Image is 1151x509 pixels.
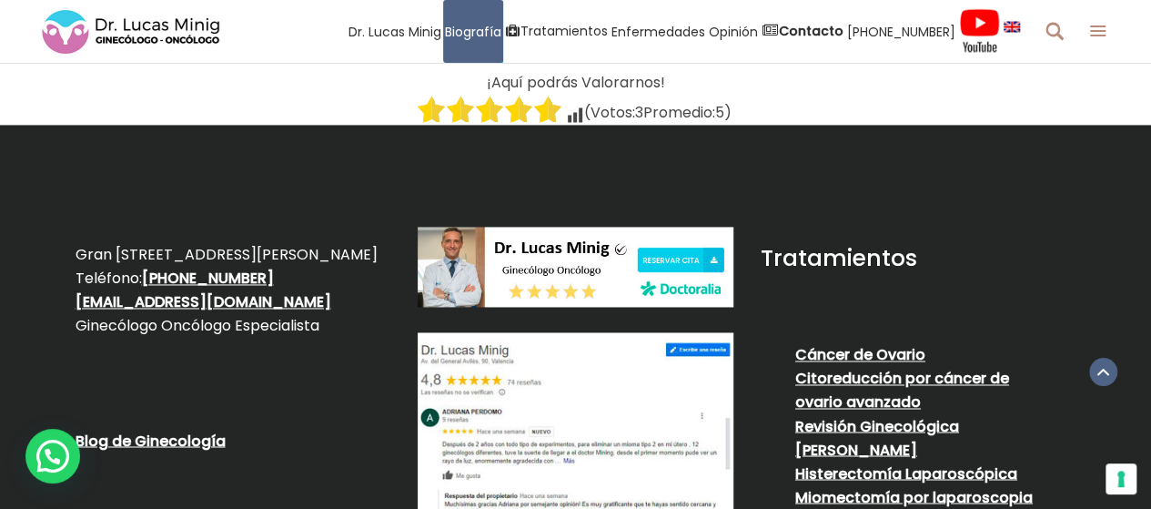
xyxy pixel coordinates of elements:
[611,21,705,42] span: Enfermedades
[795,439,917,460] a: [PERSON_NAME]
[795,486,1033,507] a: Miomectomía por laparoscopia
[520,21,608,42] span: Tratamientos
[584,102,732,123] span: (Votos: Promedio: )
[779,22,843,40] strong: Contacto
[795,368,1009,412] a: Citoreducción por cáncer de ovario avanzado
[445,21,501,42] span: Biografía
[795,415,959,436] a: Revisión Ginecológica
[76,430,226,451] a: Blog de Ginecología
[418,227,733,308] img: dr-lucas-minig-doctoralia-ginecologo-oncologo.jpg
[761,245,1076,272] h2: Tratamientos
[715,102,724,123] span: 5
[76,291,331,312] a: [EMAIL_ADDRESS][DOMAIN_NAME]
[142,268,274,289] a: [PHONE_NUMBER]
[1004,21,1020,32] img: language english
[847,21,955,42] span: [PHONE_NUMBER]
[795,344,925,365] a: Cáncer de Ovario
[348,21,441,42] span: Dr. Lucas Minig
[795,463,1017,484] a: Histerectomía Laparoscópica
[635,102,643,123] span: 3
[959,8,1000,54] img: Videos Youtube Ginecología
[76,243,391,338] p: Gran [STREET_ADDRESS][PERSON_NAME] Teléfono: Ginecólogo Oncólogo Especialista
[709,21,758,42] span: Opinión
[1106,463,1136,494] button: Sus preferencias de consentimiento para tecnologías de seguimiento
